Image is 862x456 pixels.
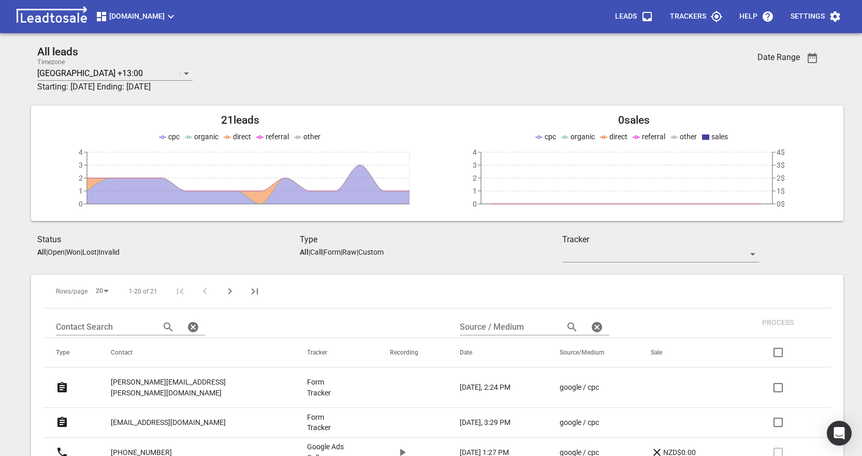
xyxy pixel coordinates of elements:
[266,133,289,141] span: referral
[66,248,81,256] p: Won
[79,161,83,169] tspan: 3
[670,11,706,22] p: Trackers
[791,11,825,22] p: Settings
[460,417,518,428] a: [DATE], 3:29 PM
[757,52,800,62] h3: Date Range
[342,248,357,256] p: Raw
[615,11,637,22] p: Leads
[111,370,266,405] a: [PERSON_NAME][EMAIL_ADDRESS][PERSON_NAME][DOMAIN_NAME]
[81,248,82,256] span: |
[307,412,348,433] a: Form Tracker
[560,417,599,428] p: google / cpc
[91,6,181,27] button: [DOMAIN_NAME]
[571,133,595,141] span: organic
[324,248,341,256] p: Form
[303,133,320,141] span: other
[827,421,852,446] div: Open Intercom Messenger
[79,200,83,208] tspan: 0
[12,6,91,27] img: logo
[56,381,68,394] svg: Form
[92,284,112,298] div: 20
[547,338,638,367] th: Source/Medium
[56,287,87,296] span: Rows/page
[37,248,46,256] aside: All
[242,279,267,304] button: Last Page
[473,200,477,208] tspan: 0
[37,233,300,246] h3: Status
[65,248,66,256] span: |
[43,114,437,127] h2: 21 leads
[300,233,562,246] h3: Type
[777,187,785,195] tspan: 1$
[473,161,477,169] tspan: 3
[79,174,83,182] tspan: 2
[322,248,324,256] span: |
[295,338,377,367] th: Tracker
[357,248,358,256] span: |
[307,377,348,398] a: Form Tracker
[560,417,609,428] a: google / cpc
[82,248,97,256] p: Lost
[37,59,65,65] label: Timezone
[111,410,226,435] a: [EMAIL_ADDRESS][DOMAIN_NAME]
[358,248,384,256] p: Custom
[98,338,295,367] th: Contact
[48,248,65,256] p: Open
[79,187,83,195] tspan: 1
[609,133,627,141] span: direct
[562,233,759,246] h3: Tracker
[460,382,518,393] a: [DATE], 2:24 PM
[642,133,665,141] span: referral
[309,248,310,256] span: |
[638,338,741,367] th: Sale
[560,382,599,393] p: google / cpc
[711,133,728,141] span: sales
[111,377,266,398] p: [PERSON_NAME][EMAIL_ADDRESS][PERSON_NAME][DOMAIN_NAME]
[437,114,831,127] h2: 0 sales
[111,417,226,428] p: [EMAIL_ADDRESS][DOMAIN_NAME]
[300,248,309,256] aside: All
[194,133,218,141] span: organic
[37,46,693,58] h2: All leads
[217,279,242,304] button: Next Page
[545,133,556,141] span: cpc
[460,382,510,393] p: [DATE], 2:24 PM
[341,248,342,256] span: |
[680,133,697,141] span: other
[739,11,757,22] p: Help
[79,148,83,156] tspan: 4
[129,287,157,296] span: 1-20 of 21
[37,81,693,93] h3: Starting: [DATE] Ending: [DATE]
[377,338,447,367] th: Recording
[43,338,98,367] th: Type
[473,187,477,195] tspan: 1
[310,248,322,256] p: Call
[98,248,120,256] p: Invalid
[95,10,177,23] span: [DOMAIN_NAME]
[473,148,477,156] tspan: 4
[460,417,510,428] p: [DATE], 3:29 PM
[447,338,547,367] th: Date
[46,248,48,256] span: |
[56,416,68,429] svg: Form
[473,174,477,182] tspan: 2
[777,174,785,182] tspan: 2$
[777,200,785,208] tspan: 0$
[777,161,785,169] tspan: 3$
[233,133,251,141] span: direct
[800,46,825,70] button: Date Range
[777,148,785,156] tspan: 4$
[97,248,98,256] span: |
[37,67,143,79] p: [GEOGRAPHIC_DATA] +13:00
[168,133,180,141] span: cpc
[560,382,609,393] a: google / cpc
